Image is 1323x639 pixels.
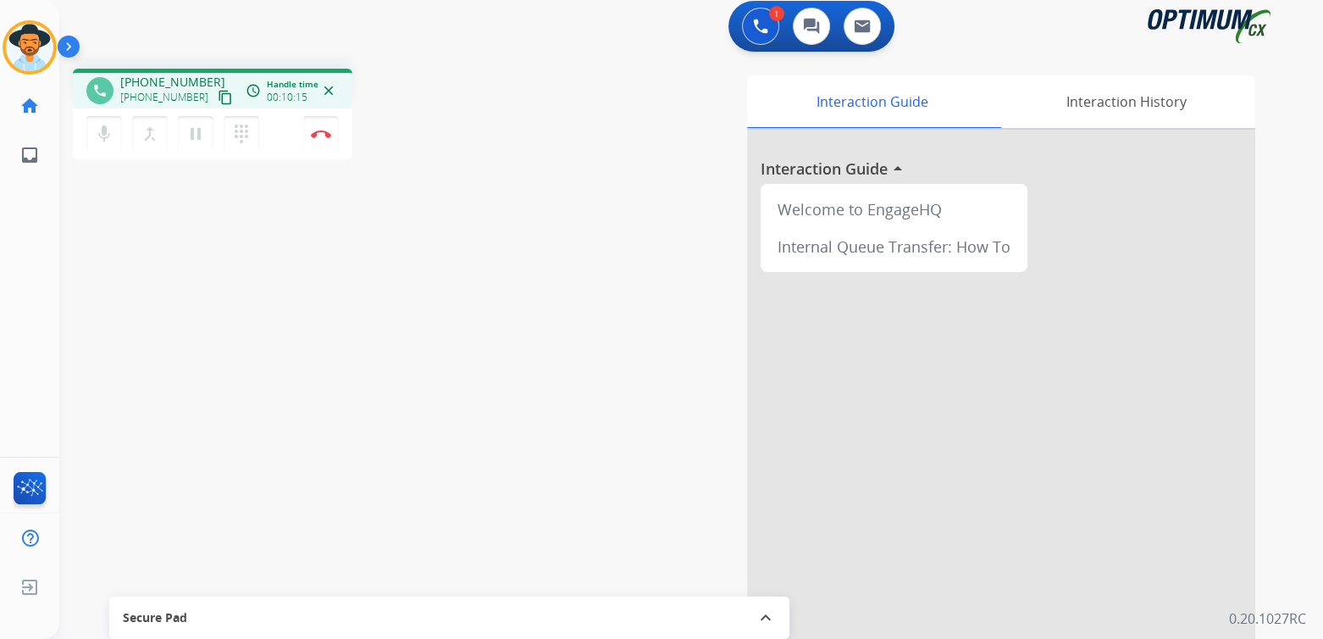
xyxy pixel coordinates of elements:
[218,90,233,105] mat-icon: content_copy
[92,83,108,98] mat-icon: phone
[19,96,40,116] mat-icon: home
[321,83,336,98] mat-icon: close
[267,78,318,91] span: Handle time
[1229,608,1306,629] p: 0.20.1027RC
[997,75,1255,128] div: Interaction History
[747,75,997,128] div: Interaction Guide
[767,228,1021,265] div: Internal Queue Transfer: How To
[120,91,208,104] span: [PHONE_NUMBER]
[311,130,331,138] img: control
[123,609,187,626] span: Secure Pad
[767,191,1021,228] div: Welcome to EngageHQ
[267,91,307,104] span: 00:10:15
[140,124,160,144] mat-icon: merge_type
[6,24,53,71] img: avatar
[120,74,225,91] span: [PHONE_NUMBER]
[185,124,206,144] mat-icon: pause
[769,6,784,21] div: 1
[94,124,114,144] mat-icon: mic
[231,124,252,144] mat-icon: dialpad
[756,608,776,628] mat-icon: expand_less
[246,83,261,98] mat-icon: access_time
[19,145,40,165] mat-icon: inbox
